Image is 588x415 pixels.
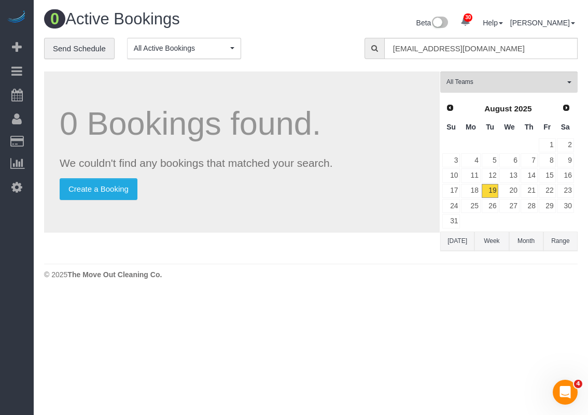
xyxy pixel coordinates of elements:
span: Friday [543,123,551,131]
span: 2025 [514,104,531,113]
button: All Teams [440,71,578,93]
h1: Active Bookings [44,10,303,28]
span: Wednesday [504,123,515,131]
a: Beta [416,19,449,27]
a: 21 [521,184,538,198]
a: 2 [557,138,574,152]
span: Tuesday [486,123,494,131]
button: All Active Bookings [127,38,241,59]
button: Week [474,232,509,251]
button: [DATE] [440,232,474,251]
a: 7 [521,153,538,167]
strong: The Move Out Cleaning Co. [67,270,162,279]
a: Next [559,101,573,116]
a: 25 [461,199,480,213]
span: Saturday [561,123,570,131]
span: Thursday [525,123,534,131]
a: Create a Booking [60,178,137,200]
a: 6 [499,153,519,167]
a: 15 [539,168,556,182]
span: Monday [466,123,476,131]
a: 31 [442,214,460,228]
span: Next [562,104,570,112]
a: 13 [499,168,519,182]
a: Help [483,19,503,27]
p: We couldn't find any bookings that matched your search. [60,155,424,170]
a: 23 [557,184,574,198]
a: 1 [539,138,556,152]
img: Automaid Logo [6,10,27,25]
button: Range [543,232,578,251]
span: 0 [44,9,65,28]
button: Month [509,232,543,251]
a: 5 [482,153,499,167]
a: 9 [557,153,574,167]
a: 27 [499,199,519,213]
a: 12 [482,168,499,182]
a: 30 [557,199,574,213]
a: Send Schedule [44,38,115,60]
ol: All Teams [440,71,578,88]
span: 4 [574,380,582,388]
a: 8 [539,153,556,167]
a: 10 [442,168,460,182]
div: © 2025 [44,269,578,280]
span: Prev [446,104,454,112]
a: 18 [461,184,480,198]
a: 28 [521,199,538,213]
iframe: Intercom live chat [553,380,578,405]
img: New interface [431,17,448,30]
span: 30 [464,13,472,22]
h1: 0 Bookings found. [60,106,424,141]
a: 22 [539,184,556,198]
a: 24 [442,199,460,213]
a: 17 [442,184,460,198]
a: 20 [499,184,519,198]
input: Enter the first 3 letters of the name to search [384,38,578,59]
a: 26 [482,199,499,213]
span: Sunday [446,123,456,131]
span: All Teams [446,78,565,87]
a: 14 [521,168,538,182]
span: August [484,104,512,113]
a: 19 [482,184,499,198]
a: Prev [443,101,457,116]
a: 3 [442,153,460,167]
a: 11 [461,168,480,182]
a: 16 [557,168,574,182]
a: 4 [461,153,480,167]
a: 30 [455,10,475,33]
a: [PERSON_NAME] [510,19,575,27]
a: 29 [539,199,556,213]
span: All Active Bookings [134,43,228,53]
